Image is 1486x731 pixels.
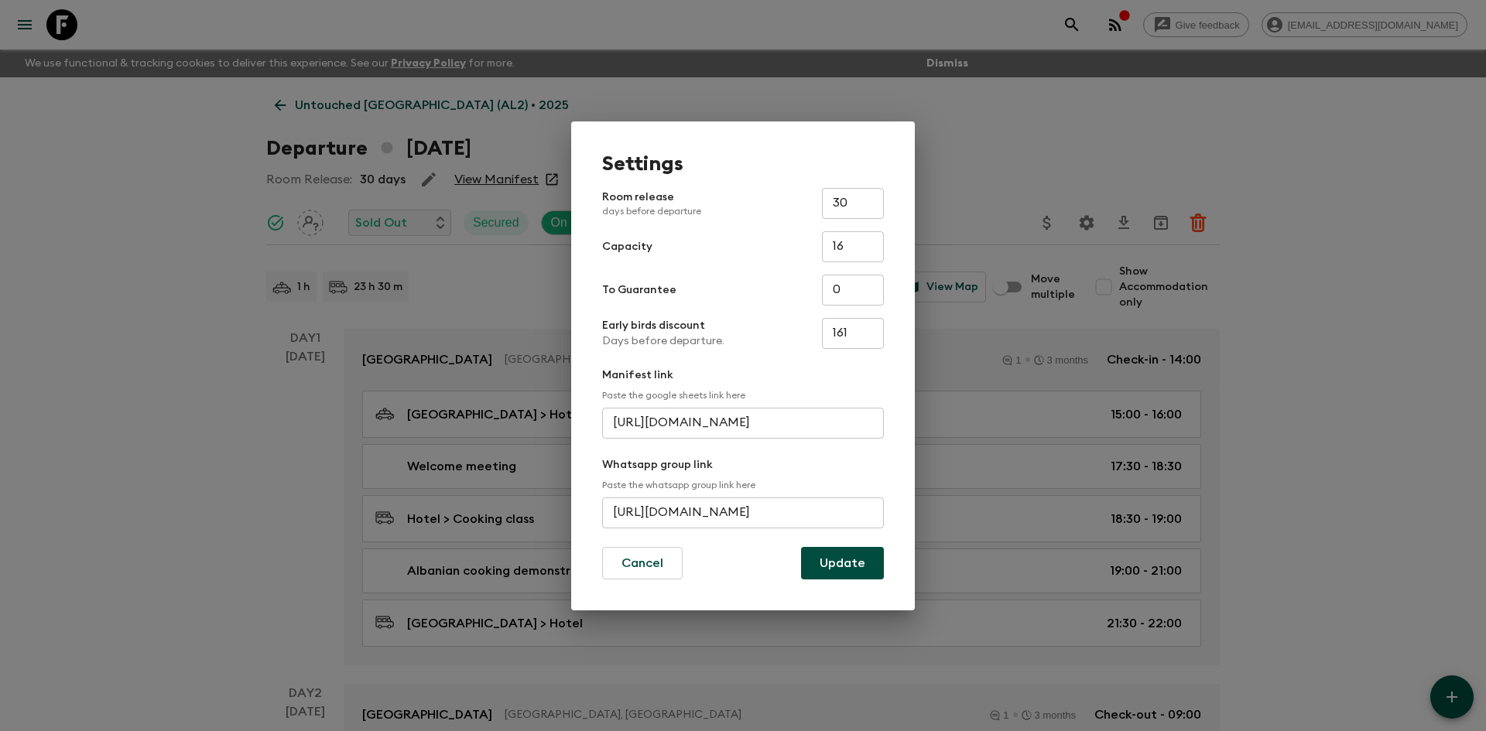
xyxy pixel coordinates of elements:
input: e.g. https://docs.google.com/spreadsheets/d/1P7Zz9v8J0vXy1Q/edit#gid=0 [602,408,884,439]
p: Whatsapp group link [602,457,884,473]
button: Cancel [602,547,683,579]
p: Manifest link [602,367,884,383]
p: Paste the google sheets link here [602,389,884,401]
input: e.g. 4 [822,275,884,306]
input: e.g. 180 [822,318,884,349]
input: e.g. 30 [822,188,884,219]
p: Capacity [602,239,652,254]
input: e.g. https://chat.whatsapp.com/... [602,497,884,528]
h1: Settings [602,152,884,176]
input: e.g. 14 [822,231,884,262]
p: days before departure [602,205,701,217]
p: Paste the whatsapp group link here [602,479,884,491]
button: Update [801,547,884,579]
p: Days before departure. [602,333,724,349]
p: To Guarantee [602,282,676,298]
p: Room release [602,190,701,217]
p: Early birds discount [602,318,724,333]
